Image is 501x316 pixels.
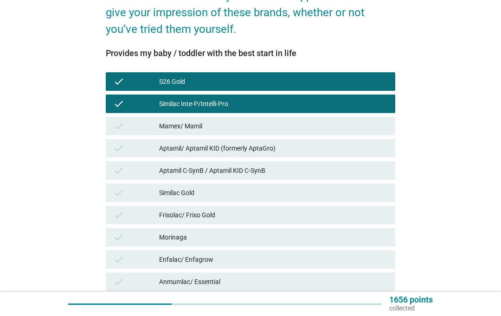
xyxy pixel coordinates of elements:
div: Frisolac/ Friso Gold [159,209,388,221]
i: check [113,76,124,87]
p: collected [389,304,433,312]
div: Aptamil/ Aptamil KID (formerly AptaGro) [159,143,388,154]
i: check [113,276,124,287]
p: 1656 points [389,296,433,304]
div: Similac Inte-P/Intelli-Pro [159,98,388,109]
i: check [113,254,124,265]
div: S26 Gold [159,76,388,87]
div: Aptamil C-SynB / Aptamil KID C-SynB [159,165,388,176]
div: Similac Gold [159,187,388,198]
i: check [113,98,124,109]
div: Anmumlac/ Essential [159,276,388,287]
i: check [113,120,124,132]
div: Enfalac/ Enfagrow [159,254,388,265]
i: check [113,165,124,176]
div: Mamex/ Mamil [159,120,388,132]
i: check [113,143,124,154]
i: check [113,187,124,198]
i: check [113,209,124,221]
div: Provides my baby / toddler with the best start in life [106,47,395,59]
i: check [113,232,124,243]
div: Morinaga [159,232,388,243]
